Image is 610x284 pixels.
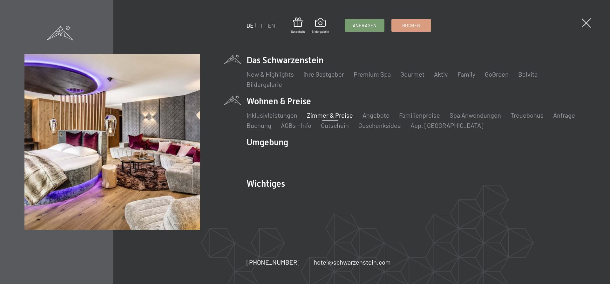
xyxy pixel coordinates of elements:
[457,70,475,78] a: Family
[518,70,538,78] a: Belvita
[345,19,384,31] a: Anfragen
[450,111,501,119] a: Spa Anwendungen
[321,121,349,129] a: Gutschein
[247,22,254,29] a: DE
[247,111,297,119] a: Inklusivleistungen
[258,22,263,29] a: IT
[553,111,575,119] a: Anfrage
[312,18,329,34] a: Bildergalerie
[354,70,391,78] a: Premium Spa
[247,258,300,266] span: [PHONE_NUMBER]
[392,19,431,31] a: Buchen
[485,70,509,78] a: GoGreen
[410,121,484,129] a: App. [GEOGRAPHIC_DATA]
[291,29,305,34] span: Gutschein
[434,70,448,78] a: Aktiv
[303,70,344,78] a: Ihre Gastgeber
[247,121,271,129] a: Buchung
[511,111,544,119] a: Treuebonus
[399,111,440,119] a: Familienpreise
[314,258,391,267] a: hotel@schwarzenstein.com
[268,22,275,29] a: EN
[291,17,305,34] a: Gutschein
[402,22,420,29] span: Buchen
[363,111,390,119] a: Angebote
[247,70,294,78] a: New & Highlights
[307,111,353,119] a: Zimmer & Preise
[247,80,282,88] a: Bildergalerie
[247,258,300,267] a: [PHONE_NUMBER]
[400,70,424,78] a: Gourmet
[281,121,311,129] a: AGBs - Info
[353,22,376,29] span: Anfragen
[312,29,329,34] span: Bildergalerie
[358,121,401,129] a: Geschenksidee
